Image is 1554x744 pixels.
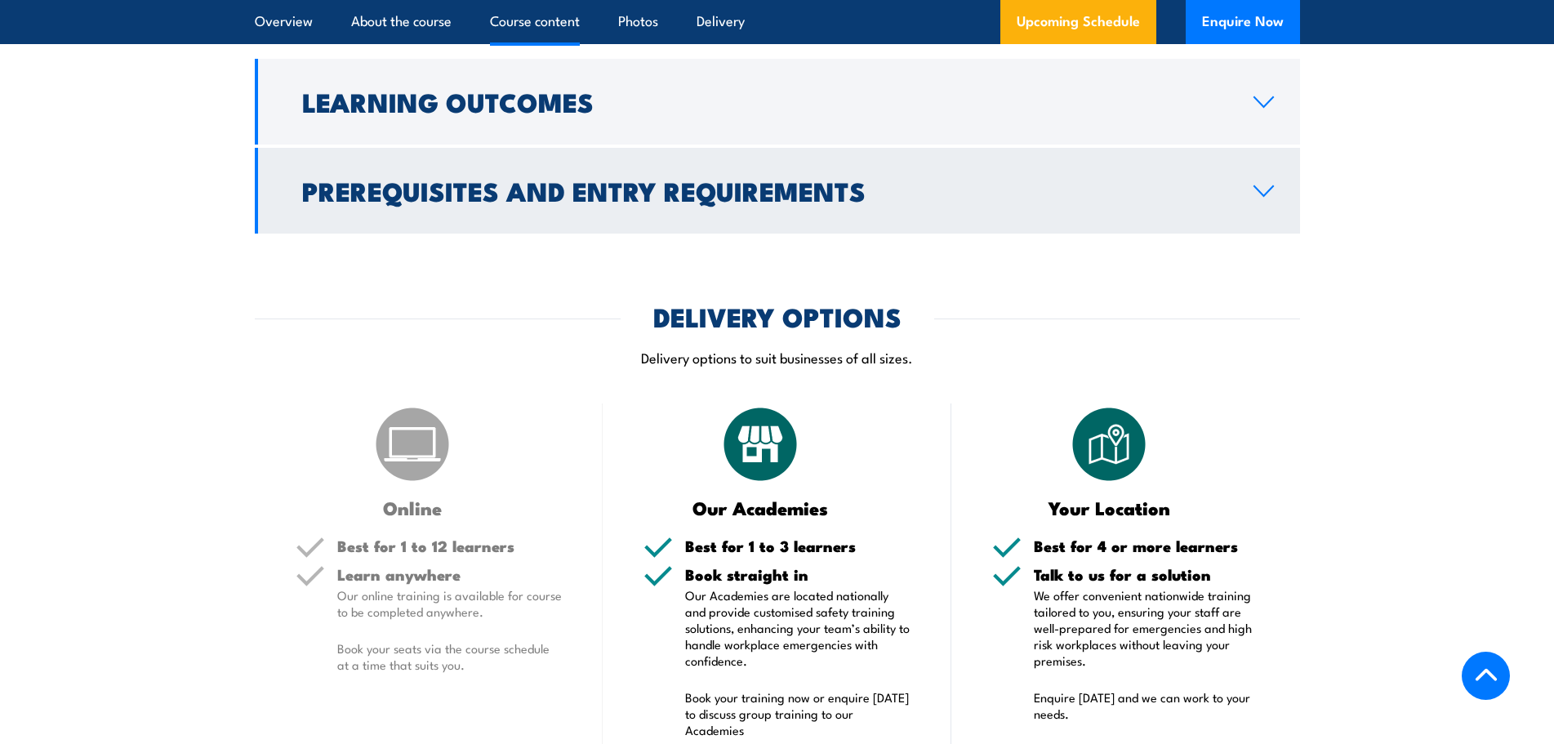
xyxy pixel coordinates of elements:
h3: Online [296,498,530,517]
p: Book your training now or enquire [DATE] to discuss group training to our Academies [685,689,911,738]
a: Prerequisites and Entry Requirements [255,148,1300,234]
h2: DELIVERY OPTIONS [653,305,902,327]
h3: Your Location [992,498,1227,517]
h5: Talk to us for a solution [1034,567,1259,582]
h5: Learn anywhere [337,567,563,582]
h5: Best for 1 to 12 learners [337,538,563,554]
a: Learning Outcomes [255,59,1300,145]
h2: Learning Outcomes [302,90,1227,113]
p: We offer convenient nationwide training tailored to you, ensuring your staff are well-prepared fo... [1034,587,1259,669]
h5: Best for 4 or more learners [1034,538,1259,554]
p: Delivery options to suit businesses of all sizes. [255,348,1300,367]
h5: Best for 1 to 3 learners [685,538,911,554]
p: Our Academies are located nationally and provide customised safety training solutions, enhancing ... [685,587,911,669]
p: Book your seats via the course schedule at a time that suits you. [337,640,563,673]
h5: Book straight in [685,567,911,582]
h3: Our Academies [643,498,878,517]
p: Our online training is available for course to be completed anywhere. [337,587,563,620]
h2: Prerequisites and Entry Requirements [302,179,1227,202]
p: Enquire [DATE] and we can work to your needs. [1034,689,1259,722]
